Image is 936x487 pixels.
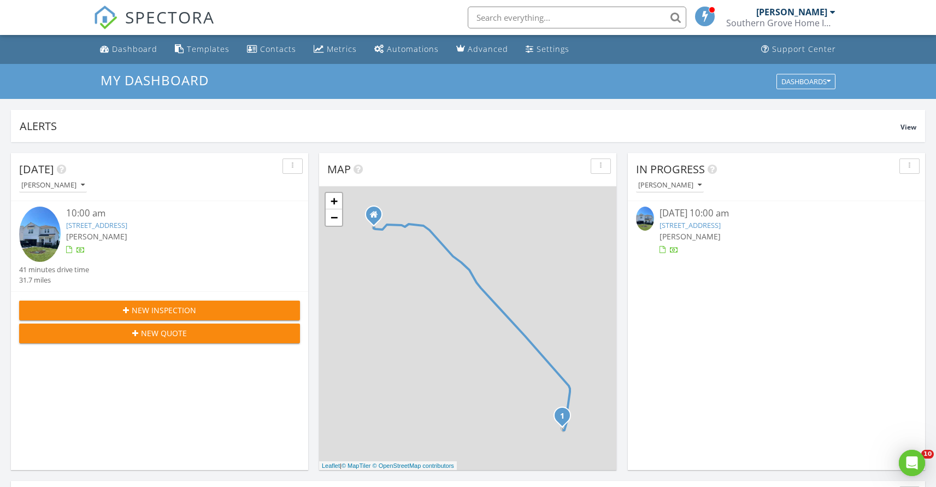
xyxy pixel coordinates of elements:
[660,207,893,220] div: [DATE] 10:00 am
[66,207,277,220] div: 10:00 am
[387,44,439,54] div: Automations
[96,39,162,60] a: Dashboard
[373,462,454,469] a: © OpenStreetMap contributors
[921,450,934,459] span: 10
[187,44,229,54] div: Templates
[19,178,87,193] button: [PERSON_NAME]
[101,71,209,89] span: My Dashboard
[900,122,916,132] span: View
[322,462,340,469] a: Leaflet
[772,44,836,54] div: Support Center
[141,327,187,339] span: New Quote
[757,39,840,60] a: Support Center
[521,39,574,60] a: Settings
[660,220,721,230] a: [STREET_ADDRESS]
[327,162,351,177] span: Map
[19,324,300,343] button: New Quote
[93,15,215,38] a: SPECTORA
[468,44,508,54] div: Advanced
[899,450,925,476] div: Open Intercom Messenger
[19,162,54,177] span: [DATE]
[125,5,215,28] span: SPECTORA
[374,214,380,221] div: 5543 Edmonson Pike Suite 114, Nashville TN 37211
[19,301,300,320] button: New Inspection
[132,304,196,316] span: New Inspection
[309,39,361,60] a: Metrics
[19,207,300,285] a: 10:00 am [STREET_ADDRESS] [PERSON_NAME] 41 minutes drive time 31.7 miles
[326,209,342,226] a: Zoom out
[452,39,513,60] a: Advanced
[20,119,900,133] div: Alerts
[636,162,705,177] span: In Progress
[560,413,564,420] i: 1
[636,207,654,231] img: 9367580%2Fcover_photos%2FwMSBXzwR7tnMv63atcfQ%2Fsmall.jpg
[756,7,827,17] div: [PERSON_NAME]
[327,44,357,54] div: Metrics
[319,461,457,471] div: |
[243,39,301,60] a: Contacts
[170,39,234,60] a: Templates
[636,207,917,255] a: [DATE] 10:00 am [STREET_ADDRESS] [PERSON_NAME]
[781,78,831,85] div: Dashboards
[19,265,89,275] div: 41 minutes drive time
[21,181,85,189] div: [PERSON_NAME]
[19,207,61,262] img: 9367580%2Fcover_photos%2FwMSBXzwR7tnMv63atcfQ%2Fsmall.jpg
[562,415,569,422] div: 349 Dearborn Station Drive, Murfreesboro, TN 37128
[468,7,686,28] input: Search everything...
[66,231,127,242] span: [PERSON_NAME]
[638,181,702,189] div: [PERSON_NAME]
[636,178,704,193] button: [PERSON_NAME]
[370,39,443,60] a: Automations (Basic)
[660,231,721,242] span: [PERSON_NAME]
[342,462,371,469] a: © MapTiler
[112,44,157,54] div: Dashboard
[260,44,296,54] div: Contacts
[726,17,835,28] div: Southern Grove Home Inspections
[776,74,835,89] button: Dashboards
[326,193,342,209] a: Zoom in
[19,275,89,285] div: 31.7 miles
[66,220,127,230] a: [STREET_ADDRESS]
[93,5,117,30] img: The Best Home Inspection Software - Spectora
[537,44,569,54] div: Settings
